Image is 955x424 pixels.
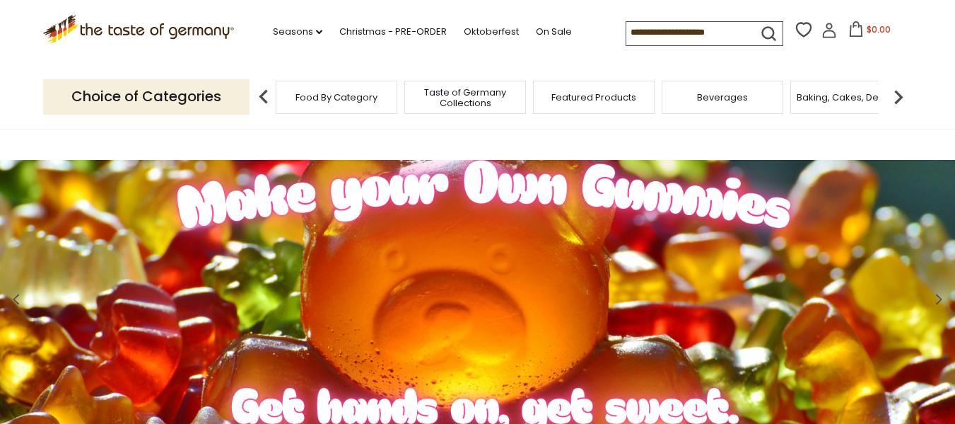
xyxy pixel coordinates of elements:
[409,87,522,108] a: Taste of Germany Collections
[551,92,636,103] a: Featured Products
[464,24,519,40] a: Oktoberfest
[536,24,572,40] a: On Sale
[840,21,900,42] button: $0.00
[884,83,913,111] img: next arrow
[697,92,748,103] a: Beverages
[867,23,891,35] span: $0.00
[339,24,447,40] a: Christmas - PRE-ORDER
[295,92,377,103] a: Food By Category
[43,79,250,114] p: Choice of Categories
[273,24,322,40] a: Seasons
[797,92,906,103] a: Baking, Cakes, Desserts
[250,83,278,111] img: previous arrow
